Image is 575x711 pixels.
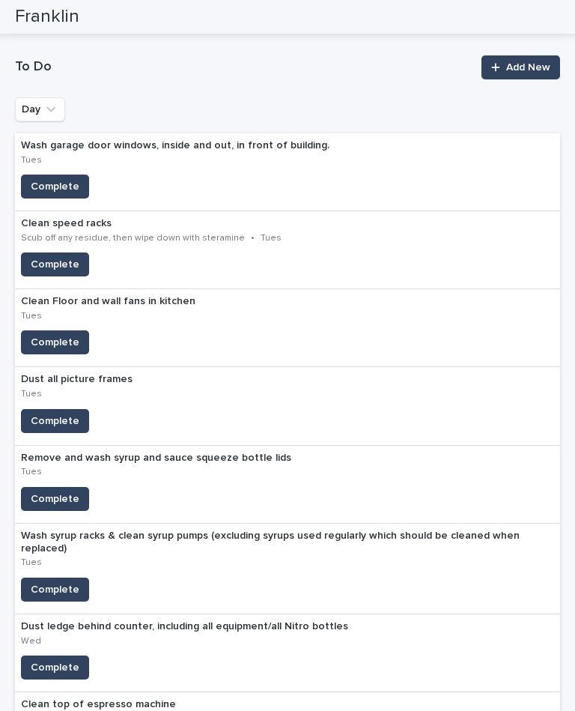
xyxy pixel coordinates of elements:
button: Complete [21,656,89,680]
button: Complete [21,487,89,511]
span: Complete [31,660,79,675]
h1: To Do [15,58,472,76]
p: Tues [21,557,42,568]
a: Wash syrup racks & clean syrup pumps (excluding syrups used regularly which should be cleaned whe... [15,524,560,614]
p: Wed [21,636,41,647]
a: Clean Floor and wall fans in kitchenTuesComplete [15,289,560,367]
p: Clean Floor and wall fans in kitchen [21,295,216,308]
a: Add New [481,55,560,79]
a: Wash garage door windows, inside and out, in front of building.TuesComplete [15,133,560,211]
p: Dust all picture frames [21,373,153,386]
p: Wash syrup racks & clean syrup pumps (excluding syrups used regularly which should be cleaned whe... [21,530,554,555]
p: Clean speed racks [21,217,372,230]
button: Complete [21,252,89,276]
span: Complete [31,257,79,272]
span: Complete [31,335,79,350]
p: Tues [21,467,42,477]
a: Dust all picture framesTuesComplete [15,367,560,445]
button: Complete [21,578,89,602]
span: Complete [31,491,79,506]
h2: Franklin [15,6,79,28]
a: Clean speed racksScub off any residue, then wipe down with steramine•TuesComplete [15,211,560,289]
a: Remove and wash syrup and sauce squeeze bottle lidsTuesComplete [15,446,560,524]
span: Complete [31,414,79,429]
p: Remove and wash syrup and sauce squeeze bottle lids [21,452,312,465]
p: Wash garage door windows, inside and out, in front of building. [21,139,350,152]
p: • [251,233,255,243]
button: Day [15,97,65,121]
p: Tues [21,155,42,166]
span: Complete [31,582,79,597]
span: Complete [31,179,79,194]
p: Tues [21,311,42,321]
p: Tues [261,233,282,243]
button: Complete [21,175,89,199]
a: Dust ledge behind counter, including all equipment/all Nitro bottlesWedComplete [15,614,560,692]
p: Tues [21,389,42,399]
span: Add New [506,62,550,73]
button: Complete [21,330,89,354]
p: Dust ledge behind counter, including all equipment/all Nitro bottles [21,620,368,633]
p: Clean top of espresso machine [21,698,196,711]
p: Scub off any residue, then wipe down with steramine [21,233,245,243]
button: Complete [21,409,89,433]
